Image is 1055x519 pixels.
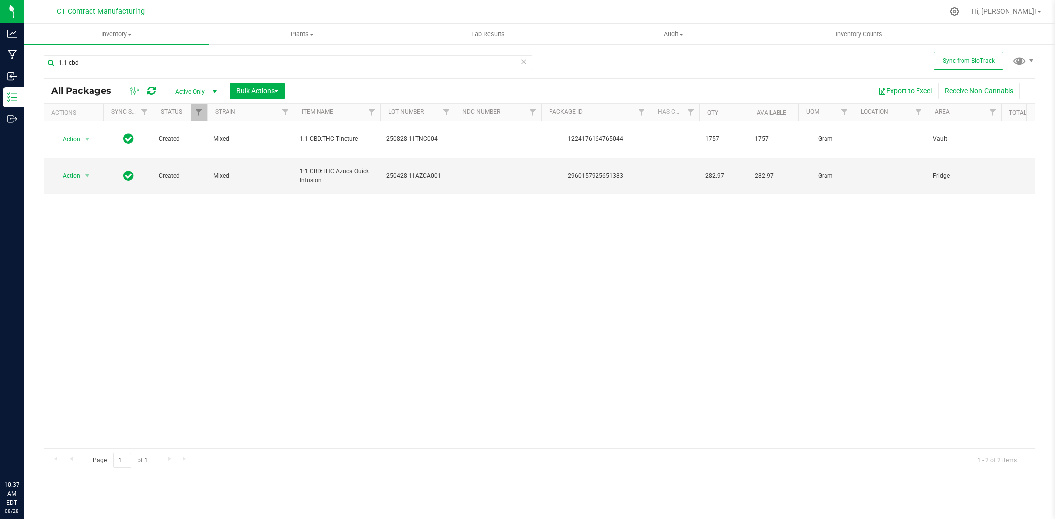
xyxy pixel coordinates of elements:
[634,104,650,121] a: Filter
[209,24,395,44] a: Plants
[159,172,201,181] span: Created
[123,169,134,183] span: In Sync
[458,30,518,39] span: Lab Results
[872,83,938,99] button: Export to Excel
[540,134,651,144] div: 1224176164765044
[438,104,455,121] a: Filter
[683,104,699,121] a: Filter
[7,71,17,81] inline-svg: Inbound
[581,30,766,39] span: Audit
[911,104,927,121] a: Filter
[210,30,394,39] span: Plants
[123,132,134,146] span: In Sync
[520,55,527,68] span: Clear
[24,30,209,39] span: Inventory
[137,104,153,121] a: Filter
[4,507,19,515] p: 08/28
[388,108,424,115] a: Lot Number
[985,104,1001,121] a: Filter
[51,86,121,96] span: All Packages
[934,52,1003,70] button: Sync from BioTrack
[933,134,995,144] span: Vault
[277,104,294,121] a: Filter
[1009,109,1045,116] a: Total THC%
[54,132,81,146] span: Action
[766,24,952,44] a: Inventory Counts
[51,109,99,116] div: Actions
[215,108,235,115] a: Strain
[525,104,541,121] a: Filter
[972,7,1036,15] span: Hi, [PERSON_NAME]!
[969,453,1025,468] span: 1 - 2 of 2 items
[549,108,583,115] a: Package ID
[933,172,995,181] span: Fridge
[806,108,819,115] a: UOM
[213,134,288,144] span: Mixed
[861,108,888,115] a: Location
[302,108,333,115] a: Item Name
[4,480,19,507] p: 10:37 AM EDT
[386,134,449,144] span: 250828-11TNC004
[823,30,896,39] span: Inventory Counts
[7,114,17,124] inline-svg: Outbound
[540,172,651,181] div: 2960157925651383
[755,134,792,144] span: 1757
[757,109,786,116] a: Available
[81,132,93,146] span: select
[948,7,961,16] div: Manage settings
[191,104,207,121] a: Filter
[935,108,950,115] a: Area
[161,108,182,115] a: Status
[650,104,699,121] th: Has COA
[705,172,743,181] span: 282.97
[300,134,374,144] span: 1:1 CBD:THC Tincture
[213,172,288,181] span: Mixed
[81,169,93,183] span: select
[10,440,40,470] iframe: Resource center
[113,453,131,468] input: 1
[462,108,500,115] a: NDC Number
[707,109,718,116] a: Qty
[386,172,449,181] span: 250428-11AZCA001
[300,167,374,185] span: 1:1 CBD:THC Azuca Quick Infusion
[159,134,201,144] span: Created
[85,453,156,468] span: Page of 1
[54,169,81,183] span: Action
[7,50,17,60] inline-svg: Manufacturing
[24,24,209,44] a: Inventory
[943,57,995,64] span: Sync from BioTrack
[44,55,532,70] input: Search Package ID, Item Name, SKU, Lot or Part Number...
[57,7,145,16] span: CT Contract Manufacturing
[804,172,847,181] span: Gram
[111,108,149,115] a: Sync Status
[236,87,278,95] span: Bulk Actions
[395,24,581,44] a: Lab Results
[7,29,17,39] inline-svg: Analytics
[938,83,1020,99] button: Receive Non-Cannabis
[705,134,743,144] span: 1757
[836,104,853,121] a: Filter
[7,92,17,102] inline-svg: Inventory
[581,24,766,44] a: Audit
[230,83,285,99] button: Bulk Actions
[755,172,792,181] span: 282.97
[804,134,847,144] span: Gram
[364,104,380,121] a: Filter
